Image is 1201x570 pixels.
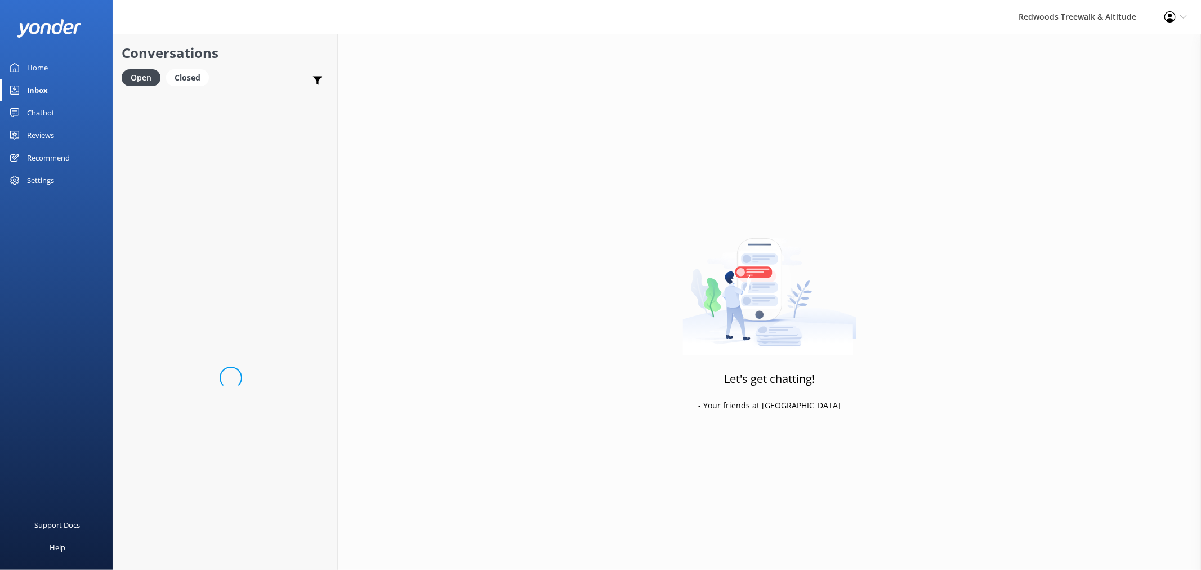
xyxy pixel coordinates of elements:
[27,56,48,79] div: Home
[27,79,48,101] div: Inbox
[724,370,815,388] h3: Let's get chatting!
[122,71,166,83] a: Open
[122,42,329,64] h2: Conversations
[27,101,55,124] div: Chatbot
[50,536,65,559] div: Help
[682,215,856,355] img: artwork of a man stealing a conversation from at giant smartphone
[17,19,82,38] img: yonder-white-logo.png
[698,399,841,412] p: - Your friends at [GEOGRAPHIC_DATA]
[166,69,209,86] div: Closed
[166,71,215,83] a: Closed
[35,514,81,536] div: Support Docs
[27,146,70,169] div: Recommend
[27,169,54,192] div: Settings
[27,124,54,146] div: Reviews
[122,69,160,86] div: Open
